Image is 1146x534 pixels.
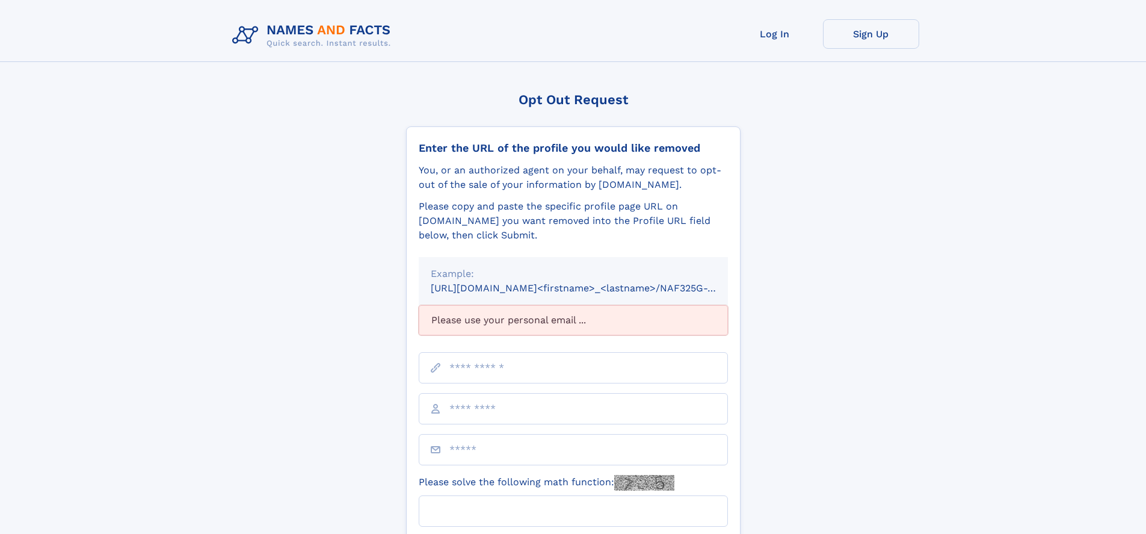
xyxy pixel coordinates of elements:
a: Sign Up [823,19,919,49]
div: Please use your personal email ... [419,305,728,335]
div: Example: [431,267,716,281]
div: Enter the URL of the profile you would like removed [419,141,728,155]
div: You, or an authorized agent on your behalf, may request to opt-out of the sale of your informatio... [419,163,728,192]
img: Logo Names and Facts [227,19,401,52]
a: Log In [727,19,823,49]
label: Please solve the following math function: [419,475,674,491]
div: Please copy and paste the specific profile page URL on [DOMAIN_NAME] you want removed into the Pr... [419,199,728,243]
small: [URL][DOMAIN_NAME]<firstname>_<lastname>/NAF325G-xxxxxxxx [431,282,751,294]
div: Opt Out Request [406,92,741,107]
